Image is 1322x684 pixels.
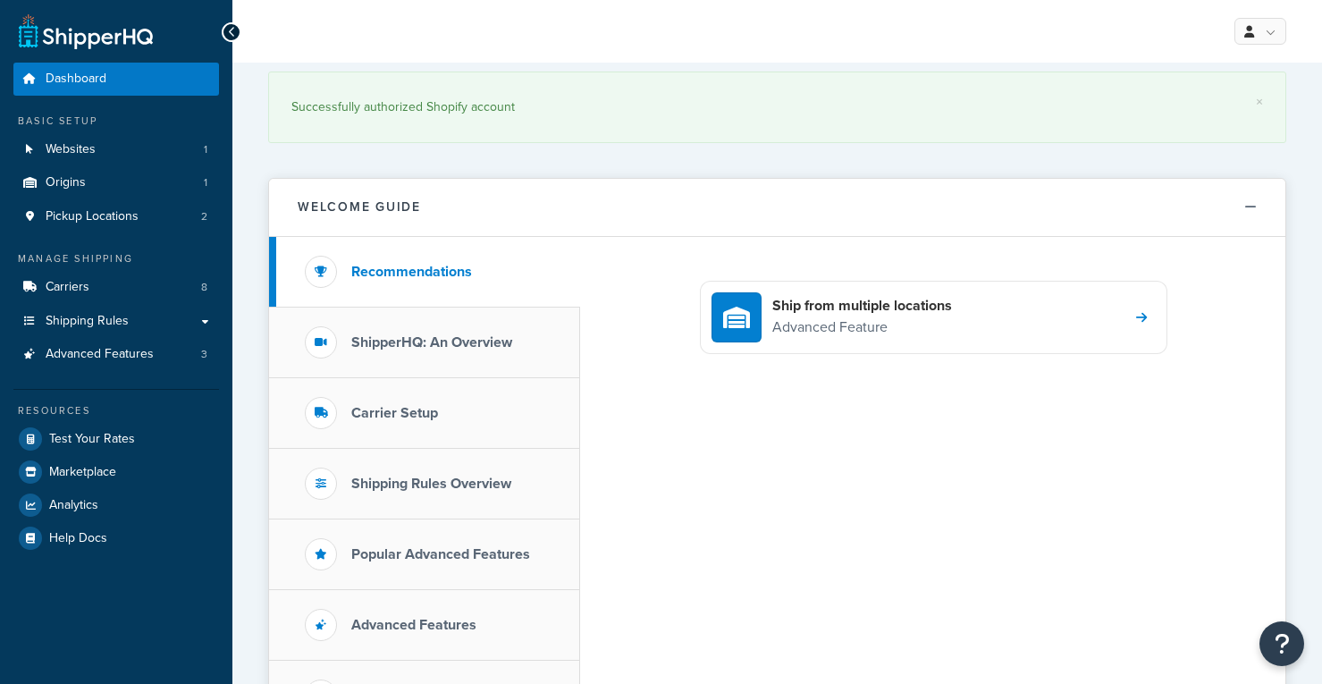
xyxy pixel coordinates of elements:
[46,72,106,87] span: Dashboard
[13,166,219,199] a: Origins1
[351,405,438,421] h3: Carrier Setup
[201,209,207,224] span: 2
[1256,95,1263,109] a: ×
[46,175,86,190] span: Origins
[204,142,207,157] span: 1
[49,498,98,513] span: Analytics
[46,314,129,329] span: Shipping Rules
[13,271,219,304] a: Carriers8
[351,334,512,350] h3: ShipperHQ: An Overview
[351,546,530,562] h3: Popular Advanced Features
[13,200,219,233] li: Pickup Locations
[46,209,139,224] span: Pickup Locations
[46,347,154,362] span: Advanced Features
[13,166,219,199] li: Origins
[13,489,219,521] a: Analytics
[49,465,116,480] span: Marketplace
[13,63,219,96] a: Dashboard
[13,251,219,266] div: Manage Shipping
[13,305,219,338] a: Shipping Rules
[13,403,219,418] div: Resources
[13,522,219,554] a: Help Docs
[201,280,207,295] span: 8
[1259,621,1304,666] button: Open Resource Center
[46,280,89,295] span: Carriers
[351,617,476,633] h3: Advanced Features
[772,316,952,339] p: Advanced Feature
[13,338,219,371] li: Advanced Features
[13,114,219,129] div: Basic Setup
[204,175,207,190] span: 1
[13,133,219,166] li: Websites
[46,142,96,157] span: Websites
[351,264,472,280] h3: Recommendations
[291,95,1263,120] div: Successfully authorized Shopify account
[49,531,107,546] span: Help Docs
[13,338,219,371] a: Advanced Features3
[13,133,219,166] a: Websites1
[201,347,207,362] span: 3
[772,296,952,316] h4: Ship from multiple locations
[13,456,219,488] a: Marketplace
[351,476,511,492] h3: Shipping Rules Overview
[13,271,219,304] li: Carriers
[298,200,421,214] h2: Welcome Guide
[49,432,135,447] span: Test Your Rates
[269,179,1285,236] button: Welcome Guide
[13,200,219,233] a: Pickup Locations2
[13,423,219,455] a: Test Your Rates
